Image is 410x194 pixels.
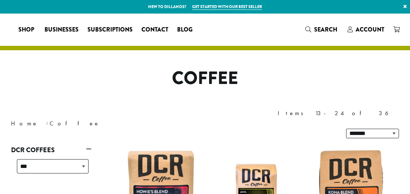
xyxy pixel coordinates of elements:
span: Shop [18,25,34,34]
span: Search [314,25,337,34]
span: Businesses [44,25,79,34]
span: › [46,117,48,128]
a: Get started with our best seller [192,4,262,10]
a: Shop [14,24,40,36]
span: Blog [177,25,193,34]
span: Account [356,25,384,34]
div: Items 13-24 of 36 [278,109,399,118]
a: DCR Coffees [11,144,91,156]
span: Contact [141,25,168,34]
div: DCR Coffees [11,156,91,182]
h1: Coffee [6,68,404,89]
nav: Breadcrumb [11,119,194,128]
a: Search [301,23,343,36]
span: Subscriptions [87,25,133,34]
a: Home [11,120,38,127]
